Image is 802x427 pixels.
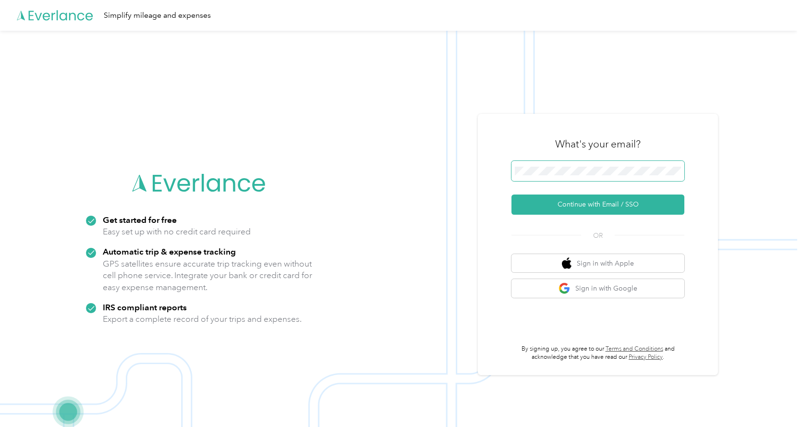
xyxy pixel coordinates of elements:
[103,258,313,293] p: GPS satellites ensure accurate trip tracking even without cell phone service. Integrate your bank...
[511,254,684,273] button: apple logoSign in with Apple
[555,137,641,151] h3: What's your email?
[103,226,251,238] p: Easy set up with no credit card required
[581,231,615,241] span: OR
[629,354,663,361] a: Privacy Policy
[559,282,571,294] img: google logo
[104,10,211,22] div: Simplify mileage and expenses
[511,195,684,215] button: Continue with Email / SSO
[562,257,571,269] img: apple logo
[606,345,663,353] a: Terms and Conditions
[103,313,302,325] p: Export a complete record of your trips and expenses.
[103,215,177,225] strong: Get started for free
[103,246,236,256] strong: Automatic trip & expense tracking
[511,345,684,362] p: By signing up, you agree to our and acknowledge that you have read our .
[103,302,187,312] strong: IRS compliant reports
[511,279,684,298] button: google logoSign in with Google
